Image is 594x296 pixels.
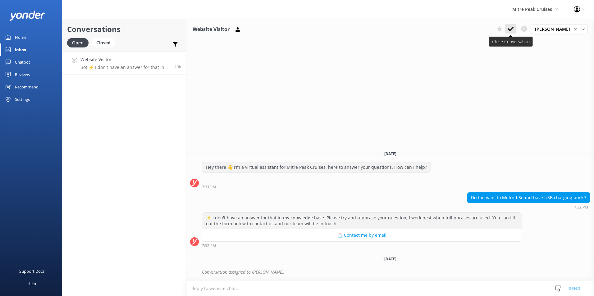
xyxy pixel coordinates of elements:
[574,26,577,32] span: ✕
[202,243,522,248] div: Oct 06 2025 07:32pm (UTC +13:00) Pacific/Auckland
[193,25,230,34] h3: Website Visitor
[202,185,216,189] strong: 7:31 PM
[535,26,574,33] span: [PERSON_NAME]
[67,38,89,47] div: Open
[190,267,590,277] div: 2025-10-06T20:10:30.873
[80,56,170,63] h4: Website Visitor
[15,81,39,93] div: Recommend
[80,65,170,70] p: Bot: ⚡ I don't have an answer for that in my knowledge base. Please try and rephrase your questio...
[15,68,30,81] div: Reviews
[532,24,588,34] div: Assign User
[27,277,36,290] div: Help
[202,162,431,173] div: Hey there 👋 I'm a virtual assistant for Mitre Peak Cruises, here to answer your questions. How ca...
[381,151,400,156] span: [DATE]
[62,51,186,74] a: Website VisitorBot:⚡ I don't have an answer for that in my knowledge base. Please try and rephras...
[67,23,181,35] h2: Conversations
[202,267,590,277] div: Conversation assigned to [PERSON_NAME].
[381,256,400,262] span: [DATE]
[15,93,30,105] div: Settings
[175,64,181,70] span: Oct 06 2025 07:32pm (UTC +13:00) Pacific/Auckland
[15,31,26,43] div: Home
[19,265,44,277] div: Support Docs
[467,192,590,203] div: Do the vans to Milford Sound have USB charging ports?
[92,39,118,46] a: Closed
[92,38,115,47] div: Closed
[202,185,431,189] div: Oct 06 2025 07:31pm (UTC +13:00) Pacific/Auckland
[9,11,45,21] img: yonder-white-logo.png
[574,205,588,209] strong: 7:32 PM
[512,6,552,12] span: Mitre Peak Cruises
[67,39,92,46] a: Open
[202,229,522,241] button: 📩 Contact me by email
[467,205,590,209] div: Oct 06 2025 07:32pm (UTC +13:00) Pacific/Auckland
[202,213,522,229] div: ⚡ I don't have an answer for that in my knowledge base. Please try and rephrase your question, I ...
[15,43,26,56] div: Inbox
[15,56,30,68] div: Chatbot
[202,244,216,248] strong: 7:32 PM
